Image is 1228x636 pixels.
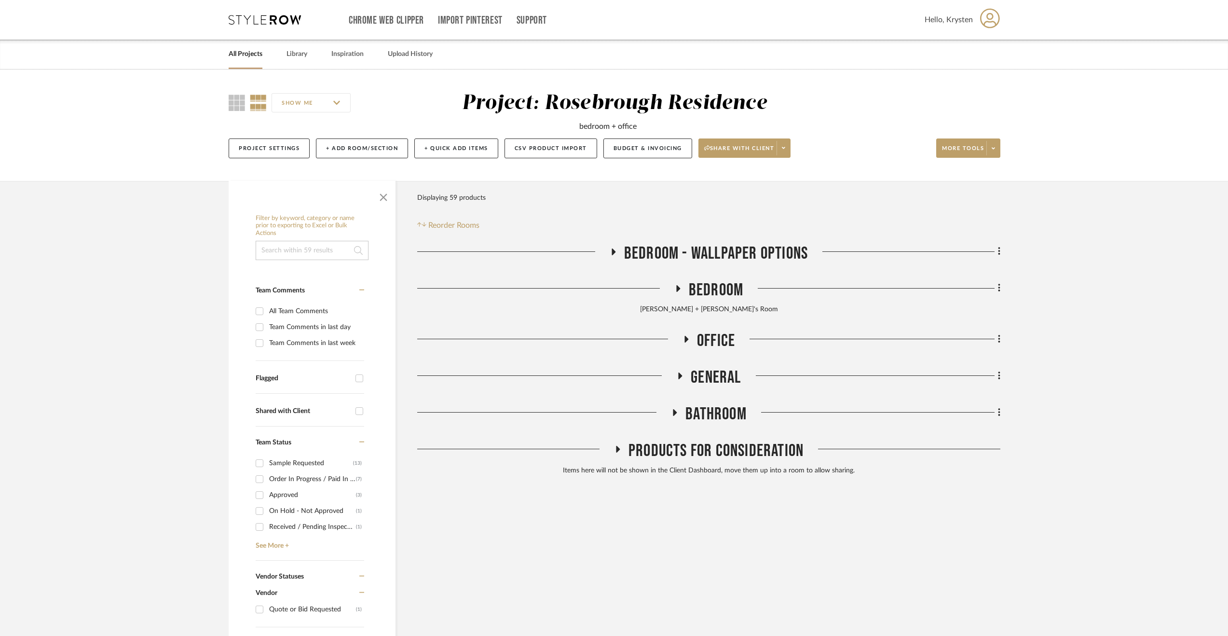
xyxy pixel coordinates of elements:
div: On Hold - Not Approved [269,503,356,519]
div: (1) [356,503,362,519]
span: Reorder Rooms [428,220,479,231]
div: All Team Comments [269,304,362,319]
a: Chrome Web Clipper [349,16,424,25]
a: Inspiration [331,48,364,61]
button: More tools [936,138,1000,158]
h6: Filter by keyword, category or name prior to exporting to Excel or Bulk Actions [256,215,368,237]
a: Support [517,16,547,25]
button: + Add Room/Section [316,138,408,158]
span: Office [697,331,735,351]
a: See More + [253,535,364,550]
div: (3) [356,487,362,503]
button: CSV Product Import [505,138,597,158]
div: Flagged [256,374,351,383]
div: bedroom + office [579,121,637,132]
span: Team Status [256,439,291,446]
a: Import Pinterest [438,16,503,25]
div: (1) [356,519,362,535]
button: Share with client [698,138,791,158]
button: Reorder Rooms [417,220,479,231]
div: (7) [356,471,362,487]
div: [PERSON_NAME] + [PERSON_NAME]'s Room [417,304,1000,315]
div: Shared with Client [256,407,351,415]
span: General [691,367,741,388]
div: Approved [269,487,356,503]
div: Displaying 59 products [417,188,486,207]
span: Bathroom [685,404,747,425]
button: Project Settings [229,138,310,158]
a: Upload History [388,48,433,61]
a: All Projects [229,48,262,61]
div: Sample Requested [269,456,353,471]
div: Order In Progress / Paid In Full w/ Freight, No Balance due [269,471,356,487]
span: Bedroom - Wallpaper Options [624,243,808,264]
a: Library [287,48,307,61]
span: Products For Consideration [628,441,804,461]
span: More tools [942,145,984,159]
span: Share with client [704,145,775,159]
div: Team Comments in last day [269,319,362,335]
div: (1) [356,602,362,617]
span: Vendor [256,590,277,596]
input: Search within 59 results [256,241,368,260]
span: Team Comments [256,287,305,294]
div: Received / Pending Inspection [269,519,356,535]
div: Project: Rosebrough Residence [462,93,767,113]
span: Vendor Statuses [256,573,304,580]
div: (13) [353,456,362,471]
span: Hello, Krysten [925,14,973,26]
div: Quote or Bid Requested [269,602,356,617]
button: + Quick Add Items [414,138,498,158]
div: Team Comments in last week [269,335,362,351]
span: Bedroom [689,280,743,301]
button: Close [374,186,393,205]
button: Budget & Invoicing [603,138,692,158]
div: Items here will not be shown in the Client Dashboard, move them up into a room to allow sharing. [417,466,1000,476]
